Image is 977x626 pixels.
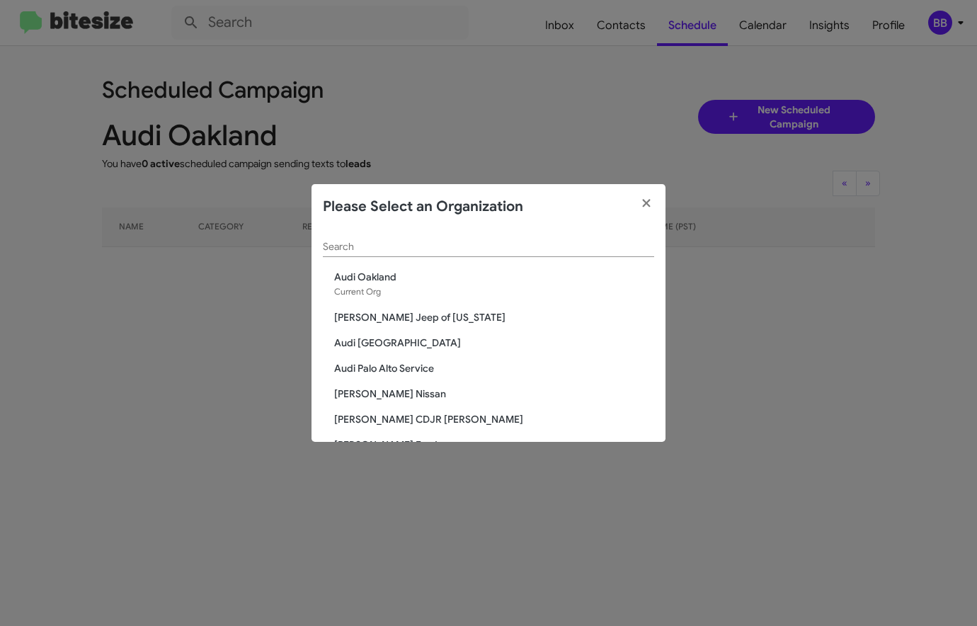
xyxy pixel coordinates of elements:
[334,336,654,350] span: Audi [GEOGRAPHIC_DATA]
[323,195,523,218] h2: Please Select an Organization
[334,387,654,401] span: [PERSON_NAME] Nissan
[334,270,654,284] span: Audi Oakland
[334,438,654,452] span: [PERSON_NAME] Ford
[334,286,381,297] span: Current Org
[334,412,654,426] span: [PERSON_NAME] CDJR [PERSON_NAME]
[334,361,654,375] span: Audi Palo Alto Service
[334,310,654,324] span: [PERSON_NAME] Jeep of [US_STATE]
